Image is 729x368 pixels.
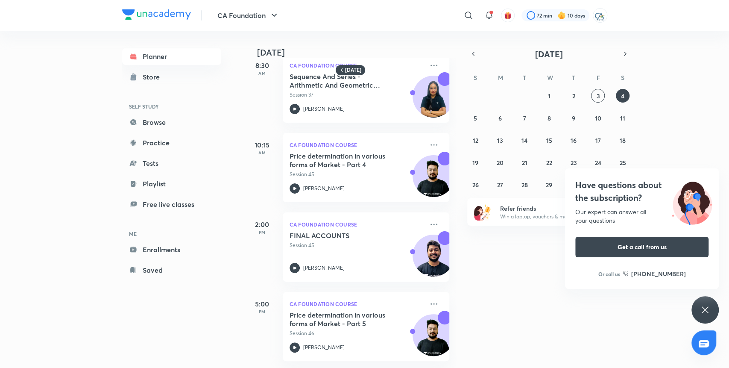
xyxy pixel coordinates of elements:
p: PM [245,230,279,235]
h6: [DATE] [345,67,361,74]
h6: SELF STUDY [122,99,221,114]
span: [DATE] [535,48,563,60]
button: Get a call from us [575,237,709,257]
abbr: October 15, 2025 [546,136,552,144]
abbr: October 22, 2025 [546,159,552,167]
button: October 18, 2025 [616,133,629,147]
button: October 20, 2025 [493,156,507,169]
abbr: October 12, 2025 [473,136,478,144]
button: October 11, 2025 [616,111,629,125]
p: [PERSON_NAME] [303,264,345,272]
p: CA Foundation Course [290,299,424,309]
abbr: October 20, 2025 [497,159,504,167]
abbr: October 3, 2025 [596,92,600,100]
button: October 10, 2025 [591,111,605,125]
h4: Have questions about the subscription? [575,179,709,204]
p: CA Foundation Course [290,219,424,230]
abbr: Saturday [621,74,624,82]
h5: Price determination in various forms of Market - Part 5 [290,311,396,328]
div: Our expert can answer all your questions [575,208,709,225]
a: Enrollments [122,241,221,258]
h5: 5:00 [245,299,279,309]
img: streak [557,11,566,20]
abbr: October 24, 2025 [595,159,601,167]
button: October 17, 2025 [591,133,605,147]
button: October 16, 2025 [567,133,580,147]
p: CA Foundation Course [290,60,424,71]
abbr: October 27, 2025 [497,181,503,189]
div: Store [143,72,165,82]
abbr: October 26, 2025 [472,181,479,189]
abbr: October 17, 2025 [595,136,601,144]
abbr: October 11, 2025 [620,114,625,122]
p: [PERSON_NAME] [303,185,345,192]
button: October 27, 2025 [493,178,507,191]
abbr: October 14, 2025 [521,136,527,144]
a: Planner [122,48,221,65]
abbr: Monday [498,74,503,82]
button: October 26, 2025 [468,178,482,191]
abbr: October 7, 2025 [523,114,526,122]
p: AM [245,150,279,155]
abbr: Friday [596,74,600,82]
abbr: Tuesday [523,74,526,82]
a: Playlist [122,175,221,192]
abbr: October 2, 2025 [572,92,575,100]
button: October 6, 2025 [493,111,507,125]
abbr: October 19, 2025 [472,159,478,167]
img: avatar [504,12,512,19]
h5: 2:00 [245,219,279,230]
button: October 23, 2025 [567,156,580,169]
abbr: October 5, 2025 [474,114,477,122]
img: Company Logo [122,9,191,20]
abbr: Thursday [572,74,575,82]
p: Or call us [598,270,620,278]
abbr: Wednesday [547,74,553,82]
abbr: October 28, 2025 [521,181,528,189]
button: October 9, 2025 [567,111,580,125]
button: October 4, 2025 [616,89,629,103]
h5: 10:15 [245,140,279,150]
abbr: October 21, 2025 [522,159,527,167]
h5: FINAL ACCOUNTS [290,231,396,240]
button: October 19, 2025 [468,156,482,169]
img: ttu_illustration_new.svg [665,179,719,225]
button: October 21, 2025 [518,156,531,169]
abbr: October 23, 2025 [570,159,577,167]
abbr: October 25, 2025 [619,159,626,167]
p: Win a laptop, vouchers & more [500,213,605,221]
h6: Refer friends [500,204,605,213]
abbr: October 9, 2025 [572,114,575,122]
button: October 13, 2025 [493,133,507,147]
p: [PERSON_NAME] [303,105,345,113]
img: referral [474,203,491,221]
p: [PERSON_NAME] [303,344,345,351]
abbr: October 29, 2025 [546,181,552,189]
button: October 28, 2025 [518,178,531,191]
p: AM [245,71,279,76]
button: October 2, 2025 [567,89,580,103]
button: avatar [501,9,515,22]
a: Store [122,68,221,85]
img: Avatar [413,80,454,121]
abbr: October 6, 2025 [498,114,502,122]
button: October 12, 2025 [468,133,482,147]
p: Session 45 [290,241,424,249]
button: October 7, 2025 [518,111,531,125]
button: October 24, 2025 [591,156,605,169]
a: Browse [122,114,221,131]
img: Avatar [413,319,454,360]
abbr: October 8, 2025 [547,114,550,122]
h6: ME [122,227,221,241]
abbr: October 13, 2025 [497,136,503,144]
button: CA Foundation [212,7,284,24]
a: Company Logo [122,9,191,22]
button: October 22, 2025 [542,156,556,169]
button: [DATE] [479,48,619,60]
p: PM [245,309,279,314]
button: October 5, 2025 [468,111,482,125]
button: October 29, 2025 [542,178,556,191]
a: Saved [122,262,221,279]
img: Avatar [413,239,454,280]
a: [PHONE_NUMBER] [623,269,686,278]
